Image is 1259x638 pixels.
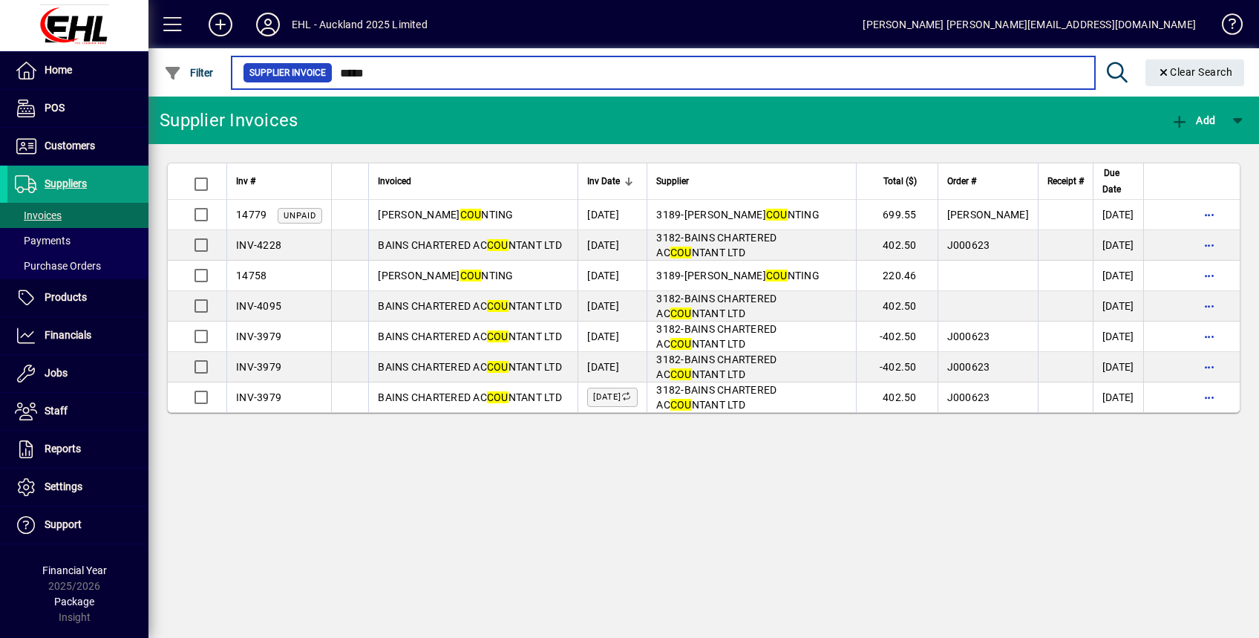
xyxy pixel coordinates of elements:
span: J000623 [947,361,990,373]
div: Total ($) [866,173,929,189]
span: BAINS CHARTERED AC NTANT LTD [378,391,562,403]
td: [DATE] [1093,261,1143,291]
td: -402.50 [856,352,937,383]
span: 3189 [656,209,681,221]
span: Supplier [656,173,689,189]
button: More options [1197,325,1221,348]
span: Clear Search [1157,66,1233,78]
button: Filter [160,59,218,86]
td: -402.50 [856,322,937,352]
td: - [647,352,856,383]
span: Due Date [1102,165,1121,198]
span: Financial Year [42,564,107,576]
a: POS [7,90,148,127]
span: Reports [45,443,81,455]
a: Reports [7,431,148,468]
span: Invoices [15,209,62,221]
span: [PERSON_NAME] [947,209,1029,221]
a: Products [7,279,148,316]
span: [PERSON_NAME] NTING [684,209,820,221]
td: [DATE] [1093,230,1143,261]
td: - [647,322,856,352]
span: [PERSON_NAME] NTING [684,270,820,281]
span: Purchase Orders [15,260,101,272]
span: BAINS CHARTERED AC NTANT LTD [378,300,562,312]
button: More options [1197,355,1221,379]
em: COU [670,399,692,411]
a: Knowledge Base [1211,3,1240,51]
span: Supplier Invoice [249,65,326,80]
a: Customers [7,128,148,165]
span: Inv # [236,173,255,189]
a: Settings [7,469,148,506]
span: Inv Date [587,173,620,189]
a: Support [7,507,148,544]
button: Clear [1145,59,1245,86]
td: 402.50 [856,291,937,322]
span: 3182 [656,354,681,365]
em: COU [487,361,508,373]
span: 14779 [236,209,266,221]
span: Add [1171,114,1215,126]
span: [PERSON_NAME] NTING [378,270,513,281]
span: Home [45,64,72,76]
div: Supplier [656,173,847,189]
em: COU [460,209,482,221]
span: Order # [947,173,976,189]
span: BAINS CHARTERED AC NTANT LTD [656,323,776,350]
span: 14758 [236,270,266,281]
span: 3182 [656,323,681,335]
div: Invoiced [378,173,569,189]
span: BAINS CHARTERED AC NTANT LTD [378,361,562,373]
em: COU [487,331,508,342]
td: - [647,230,856,261]
span: Unpaid [284,211,316,221]
span: Support [45,518,82,530]
td: - [647,291,856,322]
span: BAINS CHARTERED AC NTANT LTD [656,354,776,380]
a: Jobs [7,355,148,392]
td: - [647,200,856,230]
button: More options [1197,264,1221,287]
em: COU [487,239,508,251]
td: - [647,383,856,412]
em: COU [460,270,482,281]
span: 3182 [656,232,681,244]
a: Home [7,52,148,89]
button: Add [197,11,244,38]
em: COU [766,209,788,221]
td: [DATE] [1093,383,1143,412]
span: INV-4228 [236,239,281,251]
span: INV-3979 [236,331,281,342]
td: [DATE] [1093,322,1143,352]
div: Inv # [236,173,322,189]
span: J000623 [947,391,990,403]
div: Due Date [1102,165,1134,198]
button: Profile [244,11,292,38]
td: - [647,261,856,291]
em: COU [670,307,692,319]
span: J000623 [947,239,990,251]
span: Customers [45,140,95,152]
em: COU [670,247,692,258]
em: COU [670,338,692,350]
div: [PERSON_NAME] [PERSON_NAME][EMAIL_ADDRESS][DOMAIN_NAME] [863,13,1196,36]
a: Financials [7,317,148,354]
td: 699.55 [856,200,937,230]
button: More options [1197,385,1221,409]
span: [PERSON_NAME] NTING [378,209,513,221]
div: Inv Date [587,173,638,189]
div: EHL - Auckland 2025 Limited [292,13,428,36]
div: Supplier Invoices [160,108,298,132]
span: Payments [15,235,71,247]
em: COU [487,391,508,403]
td: [DATE] [578,230,647,261]
button: Add [1167,107,1219,134]
td: 220.46 [856,261,937,291]
span: BAINS CHARTERED AC NTANT LTD [656,293,776,319]
a: Payments [7,228,148,253]
span: J000623 [947,331,990,342]
span: Products [45,291,87,303]
span: POS [45,102,65,114]
em: COU [670,368,692,380]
